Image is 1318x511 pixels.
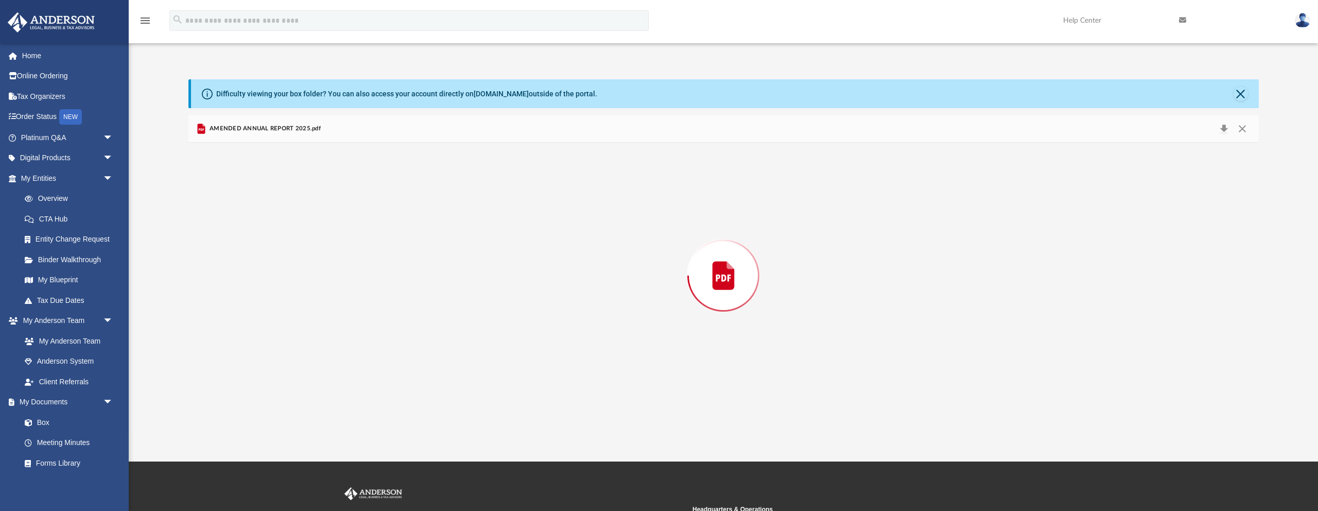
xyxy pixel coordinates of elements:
span: arrow_drop_down [103,168,124,189]
a: Meeting Minutes [14,433,124,453]
a: Tax Due Dates [14,290,129,311]
a: Digital Productsarrow_drop_down [7,148,129,168]
a: CTA Hub [14,209,129,229]
a: Forms Library [14,453,118,473]
a: Order StatusNEW [7,107,129,128]
a: menu [139,20,151,27]
a: My Blueprint [14,270,124,291]
span: arrow_drop_down [103,148,124,169]
img: User Pic [1295,13,1310,28]
a: Notarize [14,473,124,494]
a: My Anderson Teamarrow_drop_down [7,311,124,331]
button: Close [1234,87,1248,101]
i: menu [139,14,151,27]
a: Entity Change Request [14,229,129,250]
div: Preview [188,115,1259,408]
a: Binder Walkthrough [14,249,129,270]
a: Overview [14,189,129,209]
a: [DOMAIN_NAME] [474,90,529,98]
a: Tax Organizers [7,86,129,107]
img: Anderson Advisors Platinum Portal [5,12,98,32]
div: Difficulty viewing your box folder? You can also access your account directly on outside of the p... [216,89,597,99]
a: My Documentsarrow_drop_down [7,392,124,413]
span: arrow_drop_down [103,127,124,148]
a: My Entitiesarrow_drop_down [7,168,129,189]
span: AMENDED ANNUAL REPORT 2025.pdf [207,124,321,133]
img: Anderson Advisors Platinum Portal [342,487,404,501]
button: Download [1215,122,1234,136]
a: Client Referrals [14,371,124,392]
a: Anderson System [14,351,124,372]
button: Close [1233,122,1252,136]
a: My Anderson Team [14,331,118,351]
a: Platinum Q&Aarrow_drop_down [7,127,129,148]
a: Box [14,412,118,433]
a: Home [7,45,129,66]
span: arrow_drop_down [103,392,124,413]
i: search [172,14,183,25]
span: arrow_drop_down [103,311,124,332]
div: NEW [59,109,82,125]
a: Online Ordering [7,66,129,87]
